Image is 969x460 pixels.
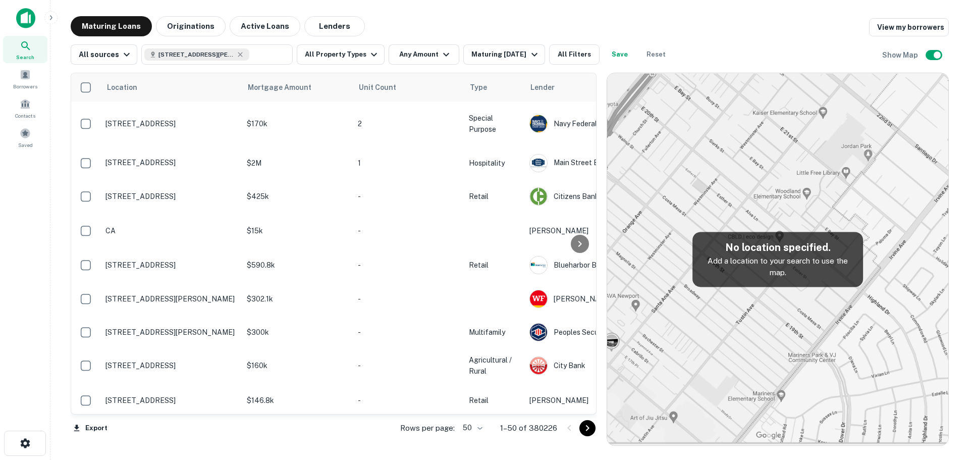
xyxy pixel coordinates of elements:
[358,118,459,129] p: 2
[530,115,547,132] img: picture
[71,16,152,36] button: Maturing Loans
[358,293,459,304] p: -
[500,422,557,434] p: 1–50 of 380226
[469,260,519,271] p: Retail
[105,396,237,405] p: [STREET_ADDRESS]
[530,257,547,274] img: picture
[529,256,681,274] div: Blueharbor Bank
[247,395,348,406] p: $146.8k
[358,260,459,271] p: -
[529,154,681,172] div: Main Street Bank
[530,357,547,374] img: picture
[607,73,948,445] img: map-placeholder.webp
[105,361,237,370] p: [STREET_ADDRESS]
[529,356,681,375] div: City Bank
[529,290,681,308] div: [PERSON_NAME] Fargo
[701,240,855,255] h5: No location specified.
[530,155,547,172] img: picture
[470,81,487,93] span: Type
[3,65,47,92] a: Borrowers
[529,115,681,133] div: Navy Federal Credit Union
[79,48,133,61] div: All sources
[701,255,855,279] p: Add a location to your search to use the map.
[530,324,547,341] img: picture
[100,73,242,101] th: Location
[247,293,348,304] p: $302.1k
[230,16,300,36] button: Active Loans
[469,327,519,338] p: Multifamily
[297,44,385,65] button: All Property Types
[105,192,237,201] p: [STREET_ADDRESS]
[469,158,519,169] p: Hospitality
[919,379,969,428] iframe: Chat Widget
[105,226,237,235] p: CA
[247,158,348,169] p: $2M
[71,44,137,65] button: All sources
[459,421,484,435] div: 50
[105,261,237,270] p: [STREET_ADDRESS]
[882,49,920,61] h6: Show Map
[3,94,47,122] a: Contacts
[3,36,47,63] a: Search
[106,81,150,93] span: Location
[247,327,348,338] p: $300k
[242,73,353,101] th: Mortgage Amount
[529,187,681,206] div: Citizens Bank
[358,225,459,236] p: -
[105,119,237,128] p: [STREET_ADDRESS]
[640,44,672,65] button: Reset
[358,395,459,406] p: -
[530,188,547,205] img: picture
[469,191,519,202] p: Retail
[16,53,34,61] span: Search
[469,354,519,377] p: Agricultural / Rural
[530,81,555,93] span: Lender
[524,73,686,101] th: Lender
[247,225,348,236] p: $15k
[389,44,459,65] button: Any Amount
[105,294,237,303] p: [STREET_ADDRESS][PERSON_NAME]
[247,118,348,129] p: $170k
[353,73,464,101] th: Unit Count
[247,260,348,271] p: $590.8k
[358,360,459,371] p: -
[18,141,33,149] span: Saved
[869,18,949,36] a: View my borrowers
[469,113,519,135] p: Special Purpose
[359,81,409,93] span: Unit Count
[15,112,35,120] span: Contacts
[158,50,234,59] span: [STREET_ADDRESS][PERSON_NAME]
[530,290,547,308] img: picture
[105,158,237,167] p: [STREET_ADDRESS]
[304,16,365,36] button: Lenders
[105,328,237,337] p: [STREET_ADDRESS][PERSON_NAME]
[358,327,459,338] p: -
[469,395,519,406] p: Retail
[156,16,226,36] button: Originations
[13,82,37,90] span: Borrowers
[400,422,455,434] p: Rows per page:
[529,323,681,341] div: Peoples Security Bank & Trust
[463,44,545,65] button: Maturing [DATE]
[3,124,47,151] a: Saved
[247,191,348,202] p: $425k
[464,73,524,101] th: Type
[247,360,348,371] p: $160k
[604,44,636,65] button: Save your search to get updates of matches that match your search criteria.
[579,420,596,436] button: Go to next page
[529,395,681,406] p: [PERSON_NAME]
[549,44,600,65] button: All Filters
[529,225,681,236] p: [PERSON_NAME]
[16,8,35,28] img: capitalize-icon.png
[471,48,540,61] div: Maturing [DATE]
[71,421,110,436] button: Export
[358,158,459,169] p: 1
[248,81,325,93] span: Mortgage Amount
[358,191,459,202] p: -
